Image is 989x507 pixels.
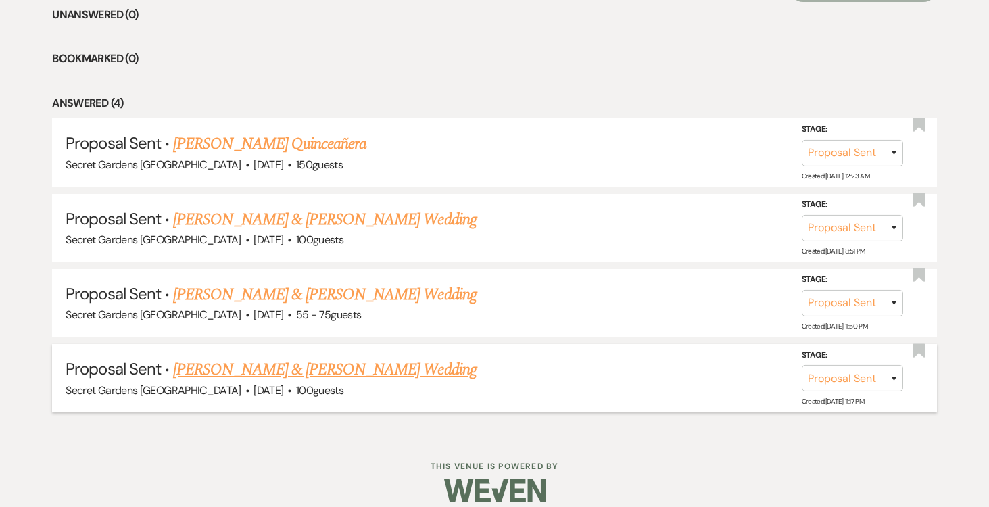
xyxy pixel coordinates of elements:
label: Stage: [802,122,903,137]
li: Answered (4) [52,95,936,112]
a: [PERSON_NAME] Quinceañera [173,132,366,156]
span: 100 guests [296,233,343,247]
label: Stage: [802,347,903,362]
label: Stage: [802,272,903,287]
span: Created: [DATE] 8:51 PM [802,247,865,256]
a: [PERSON_NAME] & [PERSON_NAME] Wedding [173,283,476,307]
label: Stage: [802,197,903,212]
a: [PERSON_NAME] & [PERSON_NAME] Wedding [173,208,476,232]
span: Proposal Sent [66,132,161,153]
span: Secret Gardens [GEOGRAPHIC_DATA] [66,158,241,172]
li: Unanswered (0) [52,6,936,24]
span: Created: [DATE] 12:23 AM [802,172,869,180]
span: [DATE] [254,233,283,247]
span: Created: [DATE] 11:50 PM [802,322,867,331]
span: [DATE] [254,158,283,172]
span: Secret Gardens [GEOGRAPHIC_DATA] [66,308,241,322]
span: Proposal Sent [66,283,161,304]
span: Secret Gardens [GEOGRAPHIC_DATA] [66,233,241,247]
span: 100 guests [296,383,343,397]
span: Created: [DATE] 11:17 PM [802,397,864,406]
span: 150 guests [296,158,343,172]
span: Secret Gardens [GEOGRAPHIC_DATA] [66,383,241,397]
a: [PERSON_NAME] & [PERSON_NAME] Wedding [173,358,476,382]
span: Proposal Sent [66,358,161,379]
span: 55 - 75 guests [296,308,362,322]
span: Proposal Sent [66,208,161,229]
span: [DATE] [254,308,283,322]
span: [DATE] [254,383,283,397]
li: Bookmarked (0) [52,50,936,68]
